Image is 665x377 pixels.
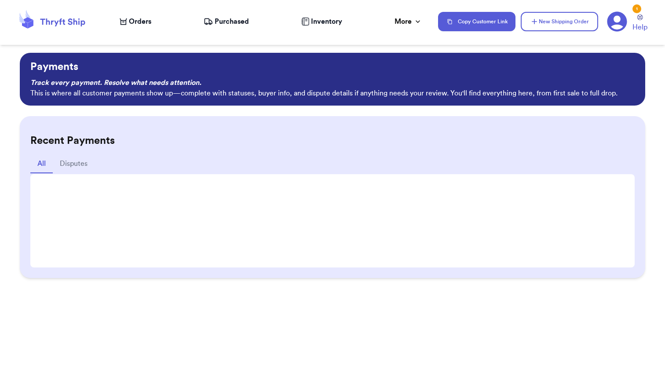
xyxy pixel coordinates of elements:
span: Help [632,22,647,33]
iframe: stripe-connect-ui-layer-stripe-connect-payments [39,183,625,260]
p: Payments [30,60,634,74]
a: Inventory [301,16,342,27]
a: Purchased [204,16,249,27]
div: More [395,16,422,27]
h2: Recent Payments [30,134,634,148]
button: New Shipping Order [521,12,598,31]
button: All [30,155,53,173]
p: This is where all customer payments show up—complete with statuses, buyer info, and dispute detai... [30,88,634,99]
a: Orders [120,16,151,27]
div: 1 [632,4,641,13]
a: Help [632,15,647,33]
button: Copy Customer Link [438,12,515,31]
span: Orders [129,16,151,27]
span: Purchased [215,16,249,27]
a: 1 [607,11,627,32]
span: Inventory [311,16,342,27]
button: Disputes [53,155,95,173]
p: Track every payment. Resolve what needs attention. [30,77,634,88]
